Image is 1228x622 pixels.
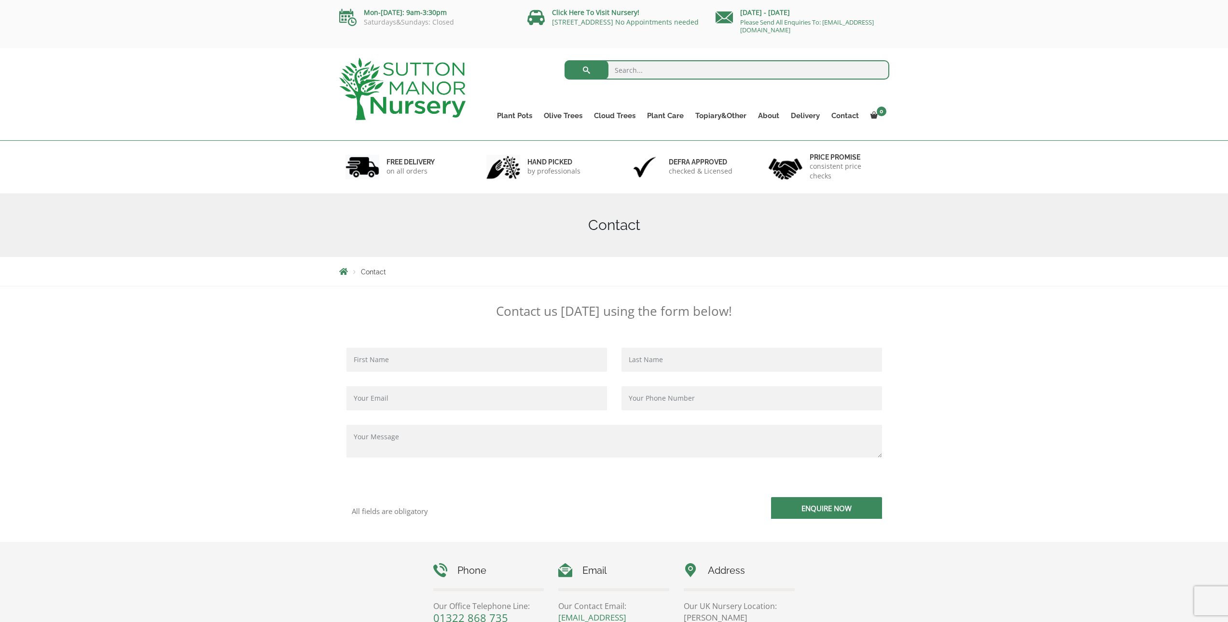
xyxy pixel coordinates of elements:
[810,153,883,162] h6: Price promise
[669,166,732,176] p: checked & Licensed
[641,109,690,122] a: Plant Care
[588,109,641,122] a: Cloud Trees
[346,386,607,410] input: Your Email
[716,7,889,18] p: [DATE] - [DATE]
[433,563,544,578] h4: Phone
[826,109,865,122] a: Contact
[621,386,882,410] input: Your Phone Number
[558,600,669,612] p: Our Contact Email:
[527,158,580,166] h6: hand picked
[538,109,588,122] a: Olive Trees
[386,166,435,176] p: on all orders
[345,155,379,179] img: 1.jpg
[433,600,544,612] p: Our Office Telephone Line:
[621,348,882,372] input: Last Name
[771,497,882,519] input: Enquire Now
[361,268,386,276] span: Contact
[684,563,795,578] h4: Address
[339,216,889,234] h1: Contact
[339,18,513,26] p: Saturdays&Sundays: Closed
[527,166,580,176] p: by professionals
[690,109,752,122] a: Topiary&Other
[346,348,607,372] input: First Name
[339,7,513,18] p: Mon-[DATE]: 9am-3:30pm
[877,107,886,116] span: 0
[486,155,520,179] img: 2.jpg
[558,563,669,578] h4: Email
[552,8,639,17] a: Click Here To Visit Nursery!
[339,348,889,542] form: Contact form
[785,109,826,122] a: Delivery
[339,303,889,319] p: Contact us [DATE] using the form below!
[752,109,785,122] a: About
[669,158,732,166] h6: Defra approved
[810,162,883,181] p: consistent price checks
[339,58,466,120] img: logo
[339,268,889,275] nav: Breadcrumbs
[740,18,874,34] a: Please Send All Enquiries To: [EMAIL_ADDRESS][DOMAIN_NAME]
[565,60,889,80] input: Search...
[769,152,802,182] img: 4.jpg
[628,155,662,179] img: 3.jpg
[684,600,795,612] p: Our UK Nursery Location:
[552,17,699,27] a: [STREET_ADDRESS] No Appointments needed
[352,507,607,515] p: All fields are obligatory
[491,109,538,122] a: Plant Pots
[865,109,889,122] a: 0
[386,158,435,166] h6: FREE DELIVERY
